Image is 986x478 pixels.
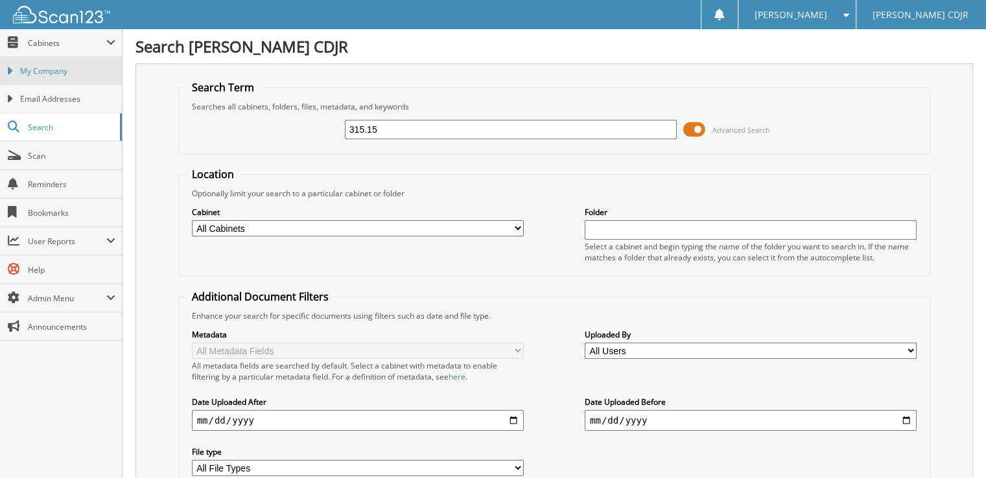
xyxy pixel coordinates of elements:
[28,236,106,247] span: User Reports
[712,125,770,135] span: Advanced Search
[921,416,986,478] iframe: Chat Widget
[185,310,924,321] div: Enhance your search for specific documents using filters such as date and file type.
[585,241,917,263] div: Select a cabinet and begin typing the name of the folder you want to search in. If the name match...
[192,360,524,382] div: All metadata fields are searched by default. Select a cabinet with metadata to enable filtering b...
[28,264,115,275] span: Help
[192,396,524,407] label: Date Uploaded After
[185,188,924,199] div: Optionally limit your search to a particular cabinet or folder
[28,179,115,190] span: Reminders
[28,293,106,304] span: Admin Menu
[585,207,917,218] label: Folder
[185,290,335,304] legend: Additional Document Filters
[28,122,113,133] span: Search
[185,167,241,181] legend: Location
[20,93,115,105] span: Email Addresses
[135,36,973,57] h1: Search [PERSON_NAME] CDJR
[585,329,917,340] label: Uploaded By
[20,65,115,77] span: My Company
[449,371,465,382] a: here
[192,410,524,431] input: start
[192,446,524,457] label: File type
[28,38,106,49] span: Cabinets
[585,410,917,431] input: end
[13,6,110,23] img: scan123-logo-white.svg
[28,321,115,332] span: Announcements
[185,101,924,112] div: Searches all cabinets, folders, files, metadata, and keywords
[192,329,524,340] label: Metadata
[755,11,827,19] span: [PERSON_NAME]
[192,207,524,218] label: Cabinet
[585,396,917,407] label: Date Uploaded Before
[28,207,115,218] span: Bookmarks
[185,80,261,95] legend: Search Term
[28,150,115,161] span: Scan
[873,11,968,19] span: [PERSON_NAME] CDJR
